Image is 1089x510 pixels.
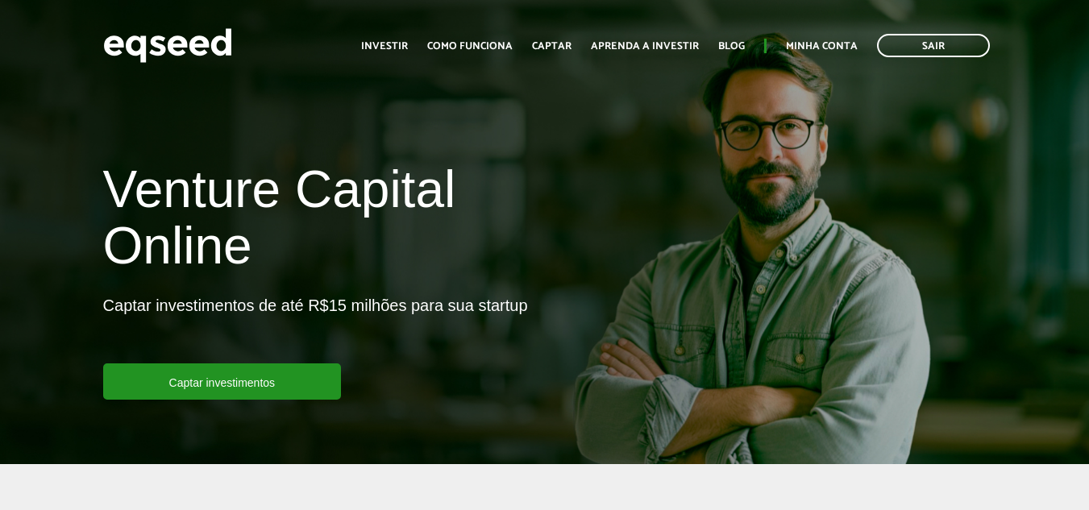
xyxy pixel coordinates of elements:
[103,296,528,363] p: Captar investimentos de até R$15 milhões para sua startup
[718,41,745,52] a: Blog
[103,161,533,283] h1: Venture Capital Online
[361,41,408,52] a: Investir
[427,41,513,52] a: Como funciona
[786,41,858,52] a: Minha conta
[103,363,342,400] a: Captar investimentos
[591,41,699,52] a: Aprenda a investir
[103,24,232,67] img: EqSeed
[877,34,990,57] a: Sair
[532,41,572,52] a: Captar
